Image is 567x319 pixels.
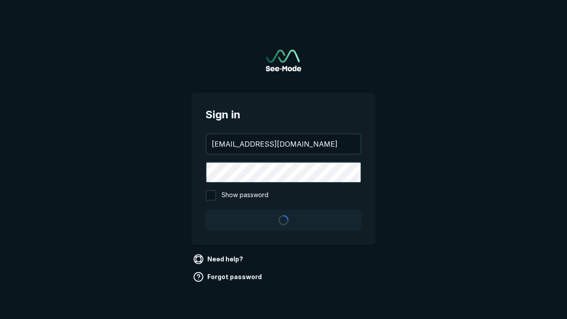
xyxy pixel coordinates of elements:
span: Sign in [206,107,361,123]
span: Show password [221,190,268,201]
input: your@email.com [206,134,361,154]
a: Forgot password [191,270,265,284]
a: Go to sign in [266,50,301,71]
img: See-Mode Logo [266,50,301,71]
a: Need help? [191,252,247,266]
